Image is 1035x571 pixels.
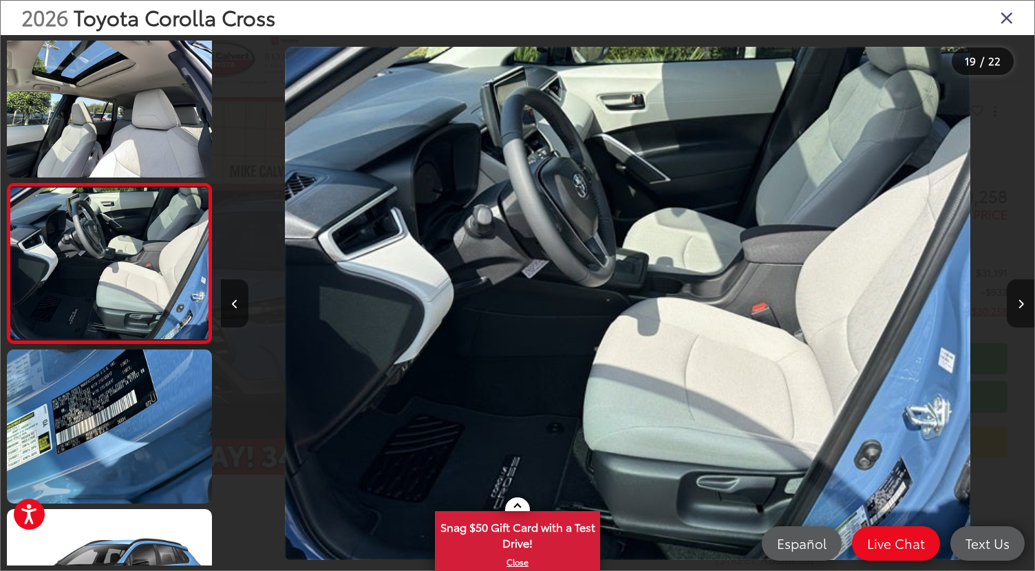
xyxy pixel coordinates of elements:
[950,526,1025,561] a: Text Us
[5,348,214,505] img: 2026 Toyota Corolla Cross LE
[979,56,985,66] span: /
[5,22,214,179] img: 2026 Toyota Corolla Cross LE
[860,535,932,552] span: Live Chat
[1000,8,1014,26] i: Close gallery
[436,513,599,554] span: Snag $50 Gift Card with a Test Drive!
[852,526,940,561] a: Live Chat
[965,53,976,68] span: 19
[8,188,211,340] img: 2026 Toyota Corolla Cross LE
[221,279,248,327] button: Previous image
[762,526,842,561] a: Español
[959,535,1016,552] span: Text Us
[21,2,68,32] span: 2026
[285,47,970,561] img: 2026 Toyota Corolla Cross LE
[74,2,275,32] span: Toyota Corolla Cross
[221,47,1034,561] div: 2026 Toyota Corolla Cross LE 18
[988,53,1001,68] span: 22
[770,535,833,552] span: Español
[1007,279,1034,327] button: Next image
